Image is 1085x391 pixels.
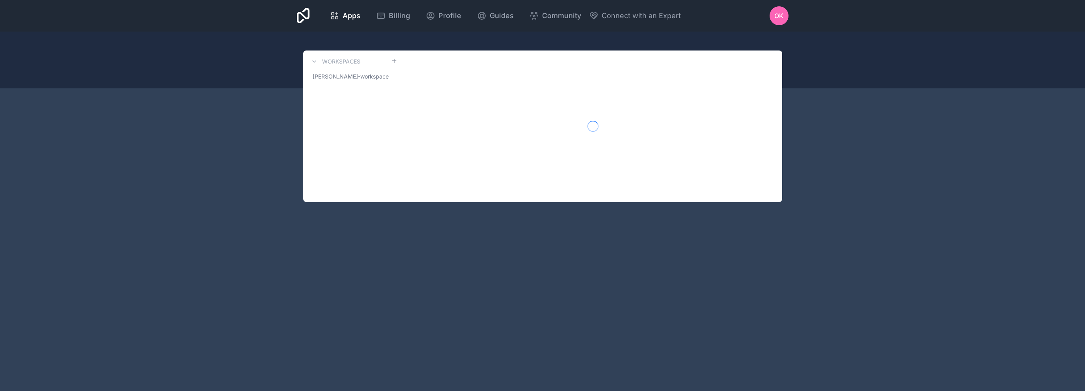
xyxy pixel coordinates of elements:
[313,73,389,80] span: [PERSON_NAME]-workspace
[389,10,410,21] span: Billing
[542,10,581,21] span: Community
[589,10,681,21] button: Connect with an Expert
[343,10,360,21] span: Apps
[774,11,783,21] span: OK
[324,7,367,24] a: Apps
[438,10,461,21] span: Profile
[322,58,360,65] h3: Workspaces
[309,57,360,66] a: Workspaces
[370,7,416,24] a: Billing
[490,10,514,21] span: Guides
[309,69,397,84] a: [PERSON_NAME]-workspace
[419,7,468,24] a: Profile
[471,7,520,24] a: Guides
[602,10,681,21] span: Connect with an Expert
[523,7,587,24] a: Community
